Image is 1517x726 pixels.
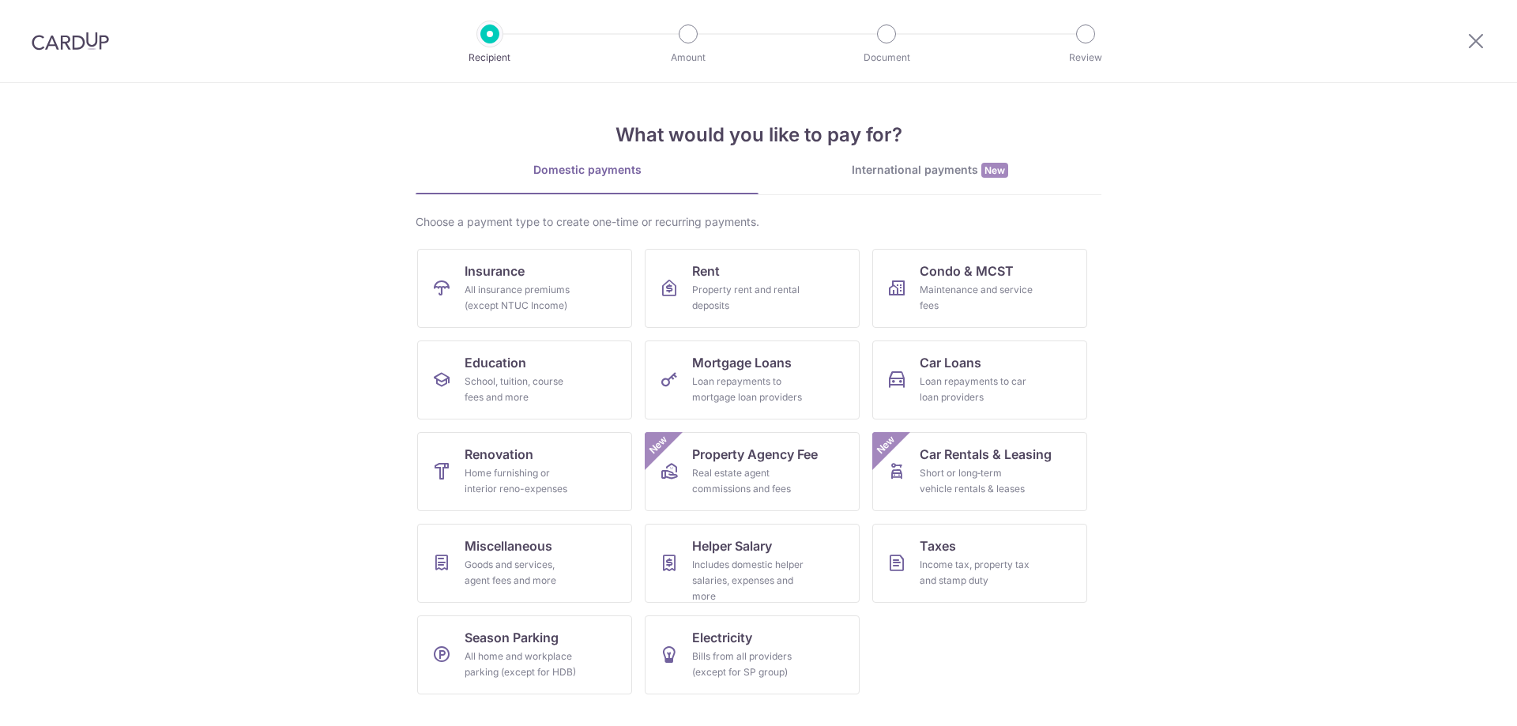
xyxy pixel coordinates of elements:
[465,282,578,314] div: All insurance premiums (except NTUC Income)
[465,628,559,647] span: Season Parking
[645,249,860,328] a: RentProperty rent and rental deposits
[630,50,747,66] p: Amount
[465,374,578,405] div: School, tuition, course fees and more
[692,445,818,464] span: Property Agency Fee
[920,282,1033,314] div: Maintenance and service fees
[645,524,860,603] a: Helper SalaryIncludes domestic helper salaries, expenses and more
[431,50,548,66] p: Recipient
[692,261,720,280] span: Rent
[920,374,1033,405] div: Loan repayments to car loan providers
[872,432,1087,511] a: Car Rentals & LeasingShort or long‑term vehicle rentals & leasesNew
[416,162,758,178] div: Domestic payments
[873,432,899,458] span: New
[828,50,945,66] p: Document
[646,432,672,458] span: New
[465,649,578,680] div: All home and workplace parking (except for HDB)
[465,261,525,280] span: Insurance
[645,340,860,419] a: Mortgage LoansLoan repayments to mortgage loan providers
[417,432,632,511] a: RenovationHome furnishing or interior reno-expenses
[920,261,1014,280] span: Condo & MCST
[465,353,526,372] span: Education
[417,340,632,419] a: EducationSchool, tuition, course fees and more
[920,465,1033,497] div: Short or long‑term vehicle rentals & leases
[692,282,806,314] div: Property rent and rental deposits
[692,649,806,680] div: Bills from all providers (except for SP group)
[692,465,806,497] div: Real estate agent commissions and fees
[692,557,806,604] div: Includes domestic helper salaries, expenses and more
[417,249,632,328] a: InsuranceAll insurance premiums (except NTUC Income)
[872,340,1087,419] a: Car LoansLoan repayments to car loan providers
[692,628,752,647] span: Electricity
[645,432,860,511] a: Property Agency FeeReal estate agent commissions and feesNew
[920,445,1052,464] span: Car Rentals & Leasing
[465,536,552,555] span: Miscellaneous
[465,445,533,464] span: Renovation
[692,353,792,372] span: Mortgage Loans
[920,353,981,372] span: Car Loans
[417,615,632,694] a: Season ParkingAll home and workplace parking (except for HDB)
[32,32,109,51] img: CardUp
[920,557,1033,589] div: Income tax, property tax and stamp duty
[465,465,578,497] div: Home furnishing or interior reno-expenses
[692,536,772,555] span: Helper Salary
[416,214,1101,230] div: Choose a payment type to create one-time or recurring payments.
[758,162,1101,179] div: International payments
[417,524,632,603] a: MiscellaneousGoods and services, agent fees and more
[692,374,806,405] div: Loan repayments to mortgage loan providers
[920,536,956,555] span: Taxes
[872,524,1087,603] a: TaxesIncome tax, property tax and stamp duty
[872,249,1087,328] a: Condo & MCSTMaintenance and service fees
[645,615,860,694] a: ElectricityBills from all providers (except for SP group)
[465,557,578,589] div: Goods and services, agent fees and more
[981,163,1008,178] span: New
[1027,50,1144,66] p: Review
[416,121,1101,149] h4: What would you like to pay for?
